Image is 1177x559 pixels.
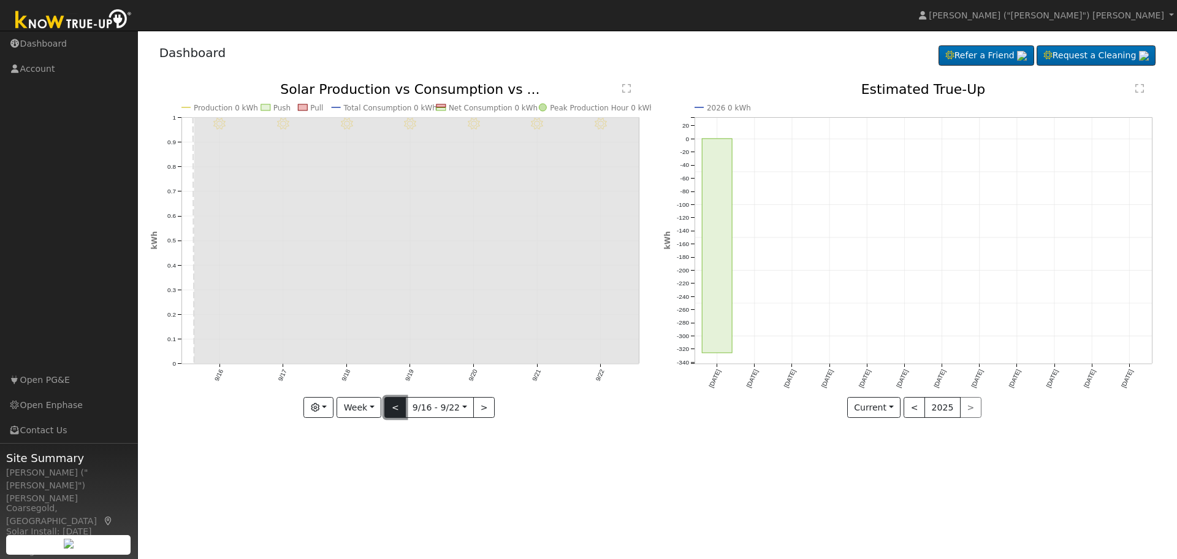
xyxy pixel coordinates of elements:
[677,228,689,234] text: -140
[404,368,415,382] text: 9/19
[677,214,689,221] text: -120
[622,83,631,93] text: 
[159,45,226,60] a: Dashboard
[677,241,689,247] text: -160
[6,525,131,538] div: Solar Install: [DATE]
[939,45,1034,66] a: Refer a Friend
[677,201,689,208] text: -100
[280,82,539,97] text: Solar Production vs Consumption vs ...
[847,397,901,418] button: Current
[680,175,690,182] text: -60
[677,293,689,300] text: -240
[167,336,176,342] text: 0.1
[682,122,690,129] text: 20
[1083,368,1097,388] text: [DATE]
[172,360,176,367] text: 0
[6,450,131,466] span: Site Summary
[273,104,290,112] text: Push
[1135,83,1144,93] text: 
[595,368,606,382] text: 9/22
[550,104,654,112] text: Peak Production Hour 0 kWh
[1008,368,1022,388] text: [DATE]
[167,213,176,220] text: 0.6
[405,397,474,418] button: 9/16 - 9/22
[895,368,909,388] text: [DATE]
[1017,51,1027,61] img: retrieve
[6,466,131,505] div: [PERSON_NAME] ("[PERSON_NAME]") [PERSON_NAME]
[745,368,760,388] text: [DATE]
[820,368,834,388] text: [DATE]
[933,368,947,388] text: [DATE]
[904,397,925,418] button: <
[1045,368,1059,388] text: [DATE]
[473,397,495,418] button: >
[1139,51,1149,61] img: retrieve
[6,502,131,528] div: Coarsegold, [GEOGRAPHIC_DATA]
[1037,45,1156,66] a: Request a Cleaning
[384,397,406,418] button: <
[663,231,672,250] text: kWh
[167,139,176,145] text: 0.9
[924,397,961,418] button: 2025
[343,104,436,112] text: Total Consumption 0 kWh
[677,320,689,326] text: -280
[783,368,797,388] text: [DATE]
[310,104,323,112] text: Pull
[9,7,138,34] img: Know True-Up
[677,267,689,274] text: -200
[677,306,689,313] text: -260
[167,262,176,269] text: 0.4
[167,188,176,195] text: 0.7
[172,114,176,121] text: 1
[858,368,872,388] text: [DATE]
[167,237,176,244] text: 0.5
[103,516,114,526] a: Map
[680,148,690,155] text: -20
[677,254,689,261] text: -180
[677,346,689,353] text: -320
[707,368,722,388] text: [DATE]
[677,359,689,366] text: -340
[213,368,224,382] text: 9/16
[970,368,985,388] text: [DATE]
[685,136,689,142] text: 0
[167,163,176,170] text: 0.8
[861,82,986,97] text: Estimated True-Up
[194,104,258,112] text: Production 0 kWh
[707,104,751,112] text: 2026 0 kWh
[929,10,1164,20] span: [PERSON_NAME] ("[PERSON_NAME]") [PERSON_NAME]
[276,368,288,382] text: 9/17
[337,397,381,418] button: Week
[6,535,131,548] div: System Size: 16.40 kW
[677,333,689,339] text: -300
[680,162,690,169] text: -40
[1120,368,1134,388] text: [DATE]
[677,280,689,287] text: -220
[64,539,74,549] img: retrieve
[167,311,176,318] text: 0.2
[340,368,351,382] text: 9/18
[680,188,690,195] text: -80
[150,231,159,250] text: kWh
[449,104,538,112] text: Net Consumption 0 kWh
[702,139,732,353] rect: onclick=""
[167,287,176,293] text: 0.3
[531,368,542,382] text: 9/21
[467,368,478,382] text: 9/20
